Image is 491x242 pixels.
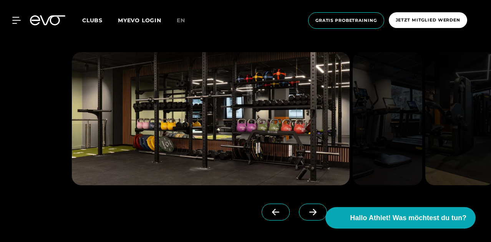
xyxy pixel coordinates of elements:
button: Hallo Athlet! Was möchtest du tun? [325,207,476,229]
img: evofitness [72,52,350,185]
a: Gratis Probetraining [306,12,386,29]
a: Jetzt Mitglied werden [386,12,469,29]
span: Clubs [82,17,103,24]
a: en [177,16,194,25]
img: evofitness [353,52,422,185]
span: Jetzt Mitglied werden [396,17,460,23]
a: Clubs [82,16,118,24]
a: MYEVO LOGIN [118,17,161,24]
span: en [177,17,185,24]
span: Hallo Athlet! Was möchtest du tun? [350,213,466,223]
span: Gratis Probetraining [315,17,377,24]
